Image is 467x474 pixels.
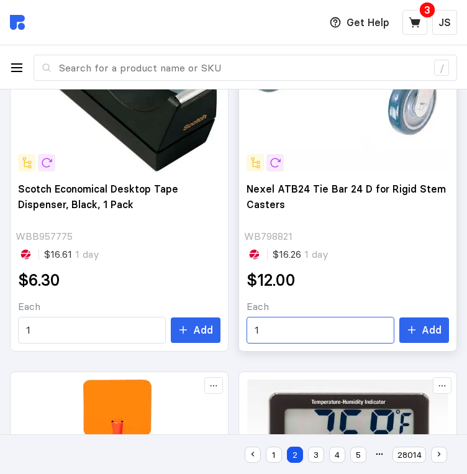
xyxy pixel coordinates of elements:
img: svg%3e [10,15,25,30]
p: Add [422,322,442,338]
p: JS [438,15,451,30]
button: 5 [350,447,366,463]
p: Each [247,299,449,314]
span: 1 day [301,248,329,260]
span: Scotch Economical Desktop Tape Dispenser, Black, 1 Pack [18,183,178,211]
button: 28014 [392,447,426,463]
span: 1 day [72,248,99,260]
input: Qty [26,317,158,343]
button: Add [171,317,220,343]
button: Add [399,317,449,343]
p: $16.26 [273,247,329,262]
button: 4 [329,447,345,463]
input: Qty [255,317,386,343]
h2: $6.30 [18,270,60,291]
span: Nexel ATB24 Tie Bar 24 D for Rigid Stem Casters [247,183,446,211]
button: JS [432,10,457,35]
p: Each [18,299,220,314]
p: Add [193,322,213,338]
p: 3 [424,2,430,18]
button: Get Help [321,9,397,36]
h2: $12.00 [247,270,296,291]
button: 1 [266,447,282,463]
p: WB798821 [244,229,292,244]
button: 3 [308,447,324,463]
input: Search for a product name or SKU [59,55,427,81]
div: / [434,60,449,76]
p: Get Help [347,15,389,30]
p: $16.61 [44,247,99,262]
p: WBB957775 [16,229,73,244]
button: 2 [287,447,303,463]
